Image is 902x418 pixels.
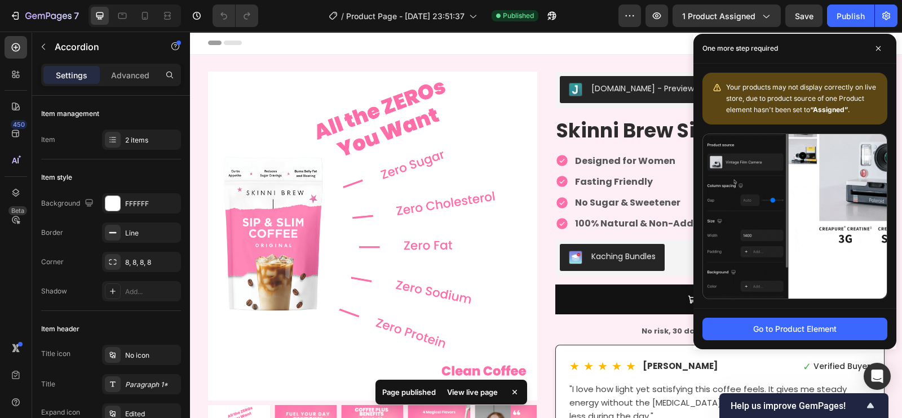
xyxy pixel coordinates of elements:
[785,5,823,27] button: Save
[401,219,466,231] div: Kaching Bundles
[385,124,530,135] p: Designed for Women
[74,9,79,23] p: 7
[379,219,392,233] img: KachingBundles.png
[41,286,67,296] div: Shadow
[731,401,864,411] span: Help us improve GemPages!
[125,287,178,297] div: Add...
[346,10,465,22] span: Product Page - [DATE] 23:51:37
[125,257,178,268] div: 8, 8, 8, 8
[125,350,178,361] div: No icon
[682,10,755,22] span: 1 product assigned
[55,40,151,54] p: Accordion
[436,327,446,343] span: ★
[379,351,680,392] p: "I love how light yet satisfying this coffee feels. It gives me steady energy without the [MEDICA...
[452,294,608,305] strong: No risk, 30 day money back guarantee
[393,327,404,343] span: ★
[726,83,876,114] span: Your products may not display correctly on live store, due to product source of one Product eleme...
[8,206,27,215] div: Beta
[753,323,837,335] div: Go to Product Element
[408,327,418,343] span: ★
[385,166,530,176] p: No Sugar & Sweetener
[382,386,436,398] p: Page published
[41,109,99,119] div: Item management
[702,43,778,54] p: One more step required
[341,10,344,22] span: /
[673,5,781,27] button: 1 product assigned
[125,380,178,390] div: Paragraph 1*
[125,228,178,238] div: Line
[111,69,149,81] p: Advanced
[11,120,27,129] div: 450
[56,69,87,81] p: Settings
[864,363,891,390] div: Open Intercom Messenger
[125,199,178,209] div: FFFFFF
[731,399,877,412] button: Show survey - Help us improve GemPages!
[422,327,432,343] span: ★
[41,135,55,145] div: Item
[624,329,680,341] span: Verified Buyer
[379,327,390,343] span: ★
[440,384,505,400] div: View live page
[379,51,392,65] img: Judgeme.png
[41,172,72,183] div: Item style
[837,10,865,22] div: Publish
[401,51,561,63] div: [DOMAIN_NAME] - Preview Badge (Stars)
[41,228,63,238] div: Border
[613,327,621,343] span: ✓
[503,11,534,21] span: Published
[41,324,79,334] div: Item header
[365,85,695,113] h2: Skinni Brew Sip & Slim Coffee
[370,45,570,72] button: Judge.me - Preview Badge (Stars)
[702,318,887,340] button: Go to Product Element
[41,379,55,389] div: Title
[213,5,258,27] div: Undo/Redo
[453,328,528,341] span: [PERSON_NAME]
[810,105,848,114] b: “Assigned”
[41,257,64,267] div: Corner
[190,32,902,418] iframe: Design area
[365,253,695,283] button: Add to cart
[41,407,80,417] div: Expand icon
[795,11,813,21] span: Save
[5,5,84,27] button: 7
[370,212,475,239] button: Kaching Bundles
[41,349,70,359] div: Title icon
[511,260,562,276] div: Add to cart
[827,5,874,27] button: Publish
[385,145,530,155] p: Fasting Friendly
[41,196,96,211] div: Background
[125,135,178,145] div: 2 items
[385,185,530,198] strong: 100% Natural & Non-Addictive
